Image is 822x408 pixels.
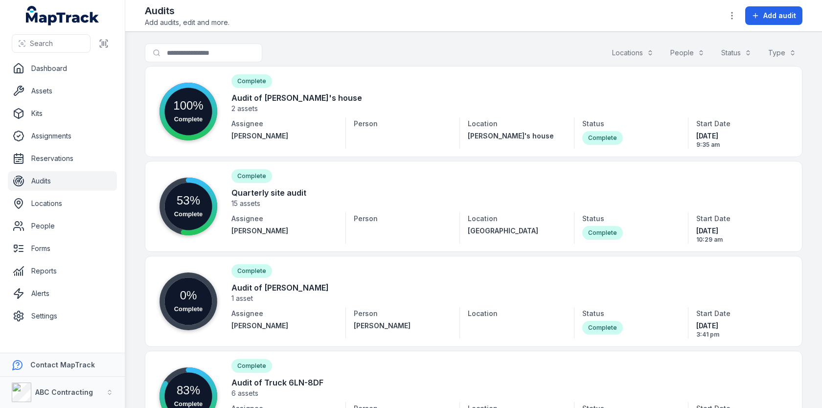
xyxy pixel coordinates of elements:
[715,44,758,62] button: Status
[35,388,93,396] strong: ABC Contracting
[582,226,623,240] div: Complete
[696,226,786,244] time: 16/07/2025, 10:29:31 am
[696,321,786,331] span: [DATE]
[696,131,786,141] span: [DATE]
[8,149,117,168] a: Reservations
[468,227,538,235] span: [GEOGRAPHIC_DATA]
[354,321,444,331] a: [PERSON_NAME]
[8,104,117,123] a: Kits
[745,6,802,25] button: Add audit
[606,44,660,62] button: Locations
[762,44,802,62] button: Type
[582,321,623,335] div: Complete
[145,18,229,27] span: Add audits, edit and more.
[696,226,786,236] span: [DATE]
[8,59,117,78] a: Dashboard
[582,131,623,145] div: Complete
[468,132,554,140] span: [PERSON_NAME]'s house
[8,284,117,303] a: Alerts
[696,131,786,149] time: 30/07/2025, 9:35:45 am
[231,131,338,141] a: [PERSON_NAME]
[763,11,796,21] span: Add audit
[696,331,786,339] span: 3:41 pm
[8,171,117,191] a: Audits
[231,226,338,236] a: [PERSON_NAME]
[8,194,117,213] a: Locations
[8,216,117,236] a: People
[468,131,558,141] a: [PERSON_NAME]'s house
[145,4,229,18] h2: Audits
[8,126,117,146] a: Assignments
[8,239,117,258] a: Forms
[8,81,117,101] a: Assets
[468,226,558,236] a: [GEOGRAPHIC_DATA]
[696,321,786,339] time: 23/07/2025, 3:41:52 pm
[8,306,117,326] a: Settings
[30,39,53,48] span: Search
[8,261,117,281] a: Reports
[26,6,99,25] a: MapTrack
[30,361,95,369] strong: Contact MapTrack
[696,236,786,244] span: 10:29 am
[231,321,338,331] a: [PERSON_NAME]
[664,44,711,62] button: People
[696,141,786,149] span: 9:35 am
[12,34,91,53] button: Search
